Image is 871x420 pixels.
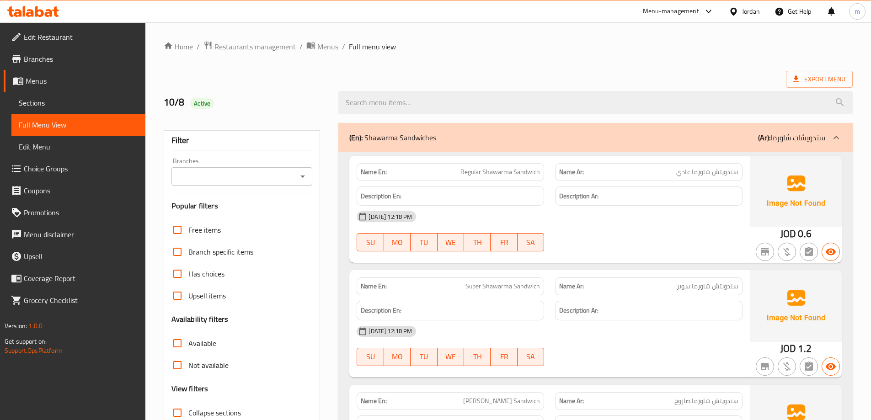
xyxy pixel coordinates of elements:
[299,41,303,52] li: /
[438,348,464,366] button: WE
[521,350,540,363] span: SA
[197,41,200,52] li: /
[214,41,296,52] span: Restaurants management
[388,236,407,249] span: MO
[491,233,517,251] button: FR
[361,236,380,249] span: SU
[518,348,544,366] button: SA
[643,6,699,17] div: Menu-management
[24,53,138,64] span: Branches
[4,223,145,245] a: Menu disclaimer
[4,245,145,267] a: Upsell
[676,167,738,177] span: سندويتش شاورما عادي
[171,131,313,150] div: Filter
[338,123,853,152] div: (En): Shawarma Sandwiches(Ar):سندويشات شاورما
[518,233,544,251] button: SA
[19,119,138,130] span: Full Menu View
[4,289,145,311] a: Grocery Checklist
[460,167,540,177] span: Regular Shawarma Sandwich
[188,338,216,349] span: Available
[349,41,396,52] span: Full menu view
[357,233,384,251] button: SU
[349,131,363,144] b: (En):
[750,156,842,227] img: Ae5nvW7+0k+MAAAAAElFTkSuQmCC
[190,99,214,108] span: Active
[164,96,328,109] h2: 10/8
[4,267,145,289] a: Coverage Report
[19,97,138,108] span: Sections
[164,41,853,53] nav: breadcrumb
[798,225,811,243] span: 0.6
[411,233,437,251] button: TU
[465,282,540,291] span: Super Shawarma Sandwich
[4,180,145,202] a: Coupons
[164,41,193,52] a: Home
[296,170,309,183] button: Open
[822,243,840,261] button: Available
[11,114,145,136] a: Full Menu View
[19,141,138,152] span: Edit Menu
[786,71,853,88] span: Export Menu
[188,268,224,279] span: Has choices
[414,236,433,249] span: TU
[188,290,226,301] span: Upsell items
[780,225,796,243] span: JOD
[750,270,842,341] img: Ae5nvW7+0k+MAAAAAElFTkSuQmCC
[742,6,760,16] div: Jordan
[171,201,313,211] h3: Popular filters
[4,158,145,180] a: Choice Groups
[559,167,584,177] strong: Name Ar:
[24,295,138,306] span: Grocery Checklist
[468,350,487,363] span: TH
[491,348,517,366] button: FR
[438,233,464,251] button: WE
[11,136,145,158] a: Edit Menu
[441,350,460,363] span: WE
[780,340,796,357] span: JOD
[778,357,796,376] button: Purchased item
[756,243,774,261] button: Not branch specific item
[361,305,401,316] strong: Description En:
[800,243,818,261] button: Not has choices
[361,282,387,291] strong: Name En:
[4,70,145,92] a: Menus
[4,48,145,70] a: Branches
[494,350,513,363] span: FR
[24,229,138,240] span: Menu disclaimer
[342,41,345,52] li: /
[4,202,145,223] a: Promotions
[317,41,338,52] span: Menus
[388,350,407,363] span: MO
[24,32,138,43] span: Edit Restaurant
[758,131,770,144] b: (Ar):
[5,320,27,332] span: Version:
[414,350,433,363] span: TU
[464,348,491,366] button: TH
[188,407,241,418] span: Collapse sections
[384,348,411,366] button: MO
[464,233,491,251] button: TH
[365,213,416,221] span: [DATE] 12:18 PM
[521,236,540,249] span: SA
[171,383,208,394] h3: View filters
[361,167,387,177] strong: Name En:
[411,348,437,366] button: TU
[171,314,229,324] h3: Availability filters
[758,132,825,143] p: سندويشات شاورما
[190,98,214,109] div: Active
[11,92,145,114] a: Sections
[361,191,401,202] strong: Description En:
[384,233,411,251] button: MO
[24,207,138,218] span: Promotions
[559,396,584,406] strong: Name Ar:
[349,132,436,143] p: Shawarma Sandwiches
[5,335,47,347] span: Get support on:
[26,75,138,86] span: Menus
[24,273,138,284] span: Coverage Report
[756,357,774,376] button: Not branch specific item
[361,396,387,406] strong: Name En:
[203,41,296,53] a: Restaurants management
[365,327,416,335] span: [DATE] 12:18 PM
[357,348,384,366] button: SU
[441,236,460,249] span: WE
